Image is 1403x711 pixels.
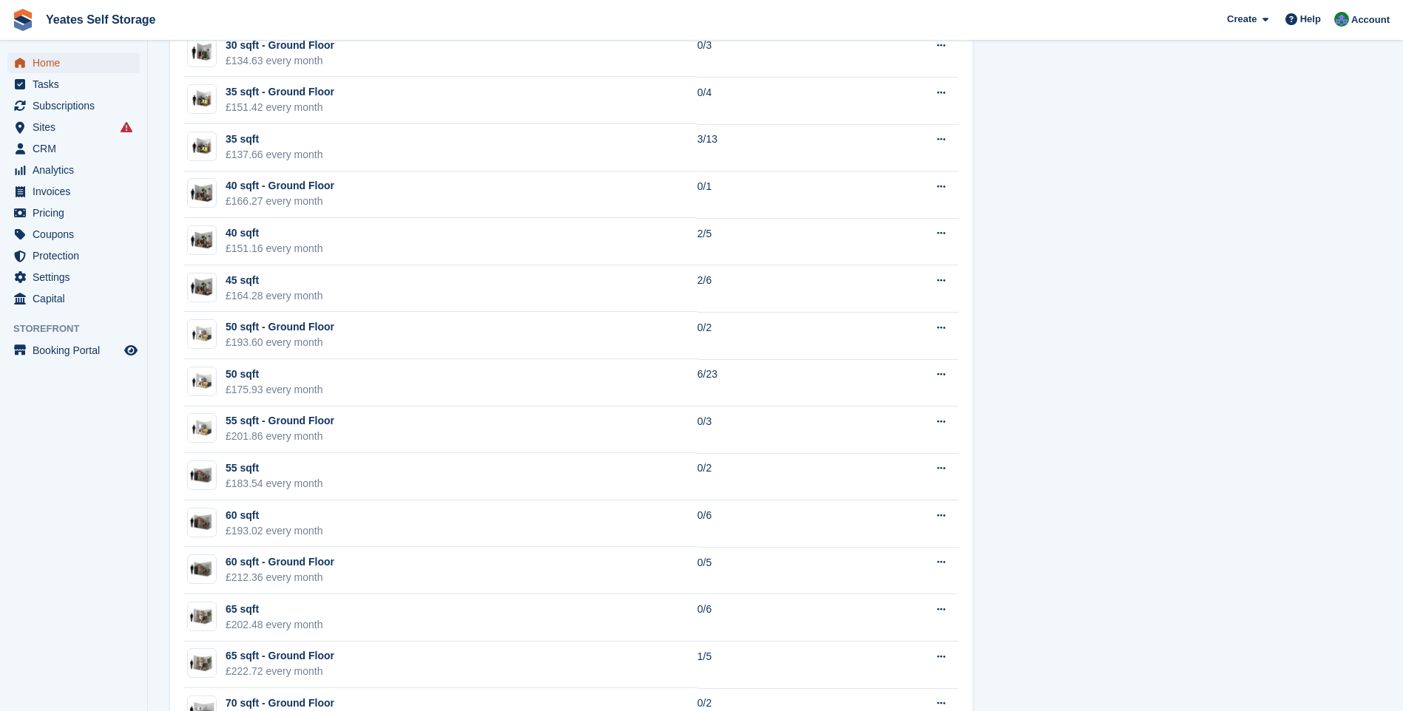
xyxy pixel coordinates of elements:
[226,84,334,100] div: 35 sqft - Ground Floor
[7,224,140,245] a: menu
[7,95,140,116] a: menu
[226,554,334,570] div: 60 sqft - Ground Floor
[226,617,323,633] div: £202.48 every month
[33,52,121,73] span: Home
[188,183,216,204] img: 40-sqft-unit%20(1).jpg
[1351,13,1390,27] span: Account
[226,132,323,147] div: 35 sqft
[188,276,216,298] img: 40-sqft-unit.jpg
[188,465,216,486] img: 60-sqft-unit.jpg
[226,225,323,241] div: 40 sqft
[697,218,858,265] td: 2/5
[697,30,858,78] td: 0/3
[697,77,858,124] td: 0/4
[697,265,858,313] td: 2/6
[12,9,34,31] img: stora-icon-8386f47178a22dfd0bd8f6a31ec36ba5ce8667c1dd55bd0f319d3a0aa187defe.svg
[188,559,216,580] img: 60-sqft-unit.jpg
[226,508,323,523] div: 60 sqft
[188,418,216,439] img: 50-sqft-unit.jpg
[33,267,121,288] span: Settings
[33,181,121,202] span: Invoices
[7,267,140,288] a: menu
[188,324,216,345] img: 50-sqft-unit.jpg
[33,95,121,116] span: Subscriptions
[122,341,140,359] a: Preview store
[188,511,216,533] img: 60-sqft-unit.jpg
[40,7,162,32] a: Yeates Self Storage
[7,245,140,266] a: menu
[188,230,216,251] img: 40-sqft-unit.jpg
[226,664,334,679] div: £222.72 every month
[33,224,121,245] span: Coupons
[226,273,323,288] div: 45 sqft
[188,89,216,110] img: 35-sqft-unit.jpg
[7,138,140,159] a: menu
[226,570,334,585] div: £212.36 every month
[121,121,132,133] i: Smart entry sync failures have occurred
[226,288,323,304] div: £164.28 every month
[7,340,140,361] a: menu
[226,147,323,163] div: £137.66 every month
[226,319,334,335] div: 50 sqft - Ground Floor
[226,602,323,617] div: 65 sqft
[697,500,858,548] td: 0/6
[1334,12,1349,27] img: Joe
[226,178,334,194] div: 40 sqft - Ground Floor
[33,340,121,361] span: Booking Portal
[33,74,121,95] span: Tasks
[1300,12,1321,27] span: Help
[226,53,334,69] div: £134.63 every month
[188,371,216,392] img: 50-sqft-unit.jpg
[33,117,121,137] span: Sites
[226,38,334,53] div: 30 sqft - Ground Floor
[226,429,334,444] div: £201.86 every month
[226,413,334,429] div: 55 sqft - Ground Floor
[226,367,323,382] div: 50 sqft
[697,359,858,406] td: 6/23
[188,41,216,63] img: 30-sqft-unit.jpg
[7,203,140,223] a: menu
[697,594,858,642] td: 0/6
[33,203,121,223] span: Pricing
[226,194,334,209] div: £166.27 every month
[226,476,323,491] div: £183.54 every month
[226,382,323,398] div: £175.93 every month
[33,138,121,159] span: CRM
[697,547,858,594] td: 0/5
[697,312,858,359] td: 0/2
[188,653,216,674] img: 64-sqft-unit.jpg
[226,241,323,256] div: £151.16 every month
[226,100,334,115] div: £151.42 every month
[7,181,140,202] a: menu
[7,288,140,309] a: menu
[1227,12,1257,27] span: Create
[226,523,323,539] div: £193.02 every month
[226,648,334,664] div: 65 sqft - Ground Floor
[188,606,216,627] img: 64-sqft-unit.jpg
[226,335,334,350] div: £193.60 every month
[7,52,140,73] a: menu
[697,124,858,171] td: 3/13
[188,136,216,157] img: 35-sqft-unit.jpg
[33,245,121,266] span: Protection
[7,74,140,95] a: menu
[7,160,140,180] a: menu
[697,453,858,500] td: 0/2
[13,322,147,336] span: Storefront
[697,642,858,689] td: 1/5
[226,460,323,476] div: 55 sqft
[697,171,858,219] td: 0/1
[33,160,121,180] span: Analytics
[226,695,334,711] div: 70 sqft - Ground Floor
[7,117,140,137] a: menu
[33,288,121,309] span: Capital
[697,406,858,454] td: 0/3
